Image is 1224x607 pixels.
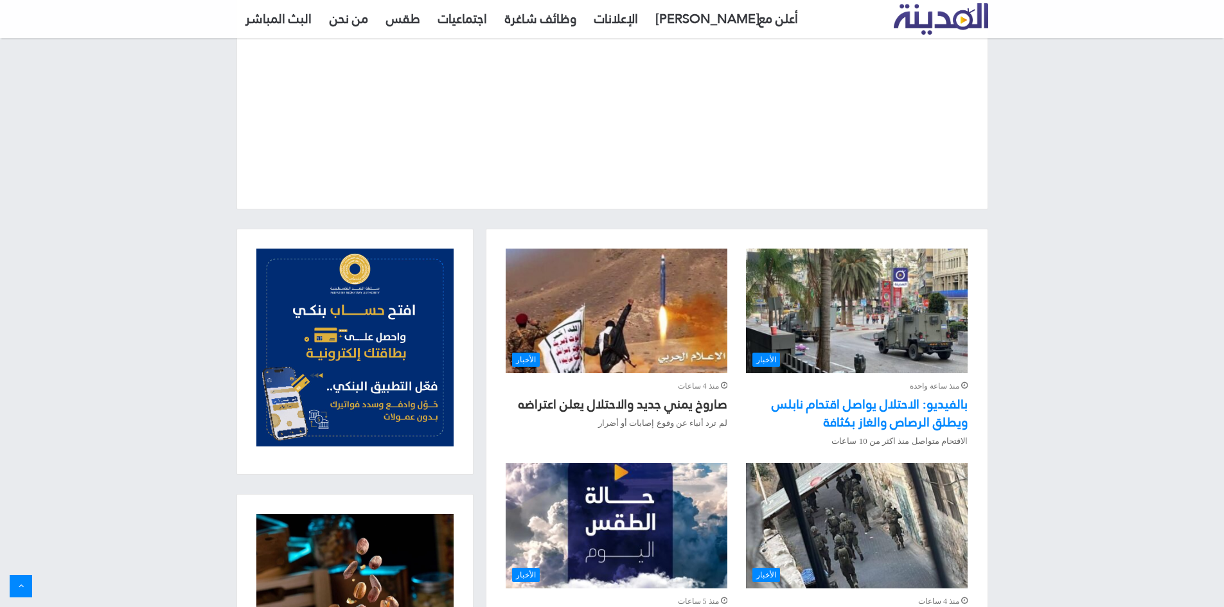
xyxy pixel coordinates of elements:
[746,434,967,448] p: الاقتحام متواصل منذ اكثر من 10 ساعات
[506,249,727,373] a: صاروخ يمني جديد والاحتلال يعلن اعتراضه
[894,4,988,35] a: تلفزيون المدينة
[506,249,727,373] img: صورة صاروخ يمني جديد والاحتلال يعلن اعتراضه
[746,463,967,588] img: صورة الاحتلال يقتحم نابلس ويجبر عائلات على إخلاء منازلها في البلدة القديمة
[506,463,727,588] img: صورة حالة الطقس: أجواء حارة نسبيا
[752,568,780,582] span: الأخبار
[678,380,727,393] span: منذ 4 ساعات
[506,416,727,430] p: لم ترد أنباء عن وقوع إصابات أو أضرار
[910,380,968,393] span: منذ ساعة واحدة
[894,3,988,35] img: تلفزيون المدينة
[772,392,968,434] a: بالفيديو: الاحتلال يواصل اقتحام نابلس ويطلق الرصاص والغاز بكثافة
[506,463,727,588] a: حالة الطقس: أجواء حارة نسبيا
[752,353,780,367] span: الأخبار
[746,249,967,373] img: صورة بالفيديو: الاحتلال يواصل اقتحام نابلس ويطلق الرصاص والغاز بكثافة
[746,463,967,588] a: الاحتلال يقتحم نابلس ويجبر عائلات على إخلاء منازلها في البلدة القديمة
[512,568,540,582] span: الأخبار
[519,392,727,416] a: صاروخ يمني جديد والاحتلال يعلن اعتراضه
[746,249,967,373] a: بالفيديو: الاحتلال يواصل اقتحام نابلس ويطلق الرصاص والغاز بكثافة
[512,353,540,367] span: الأخبار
